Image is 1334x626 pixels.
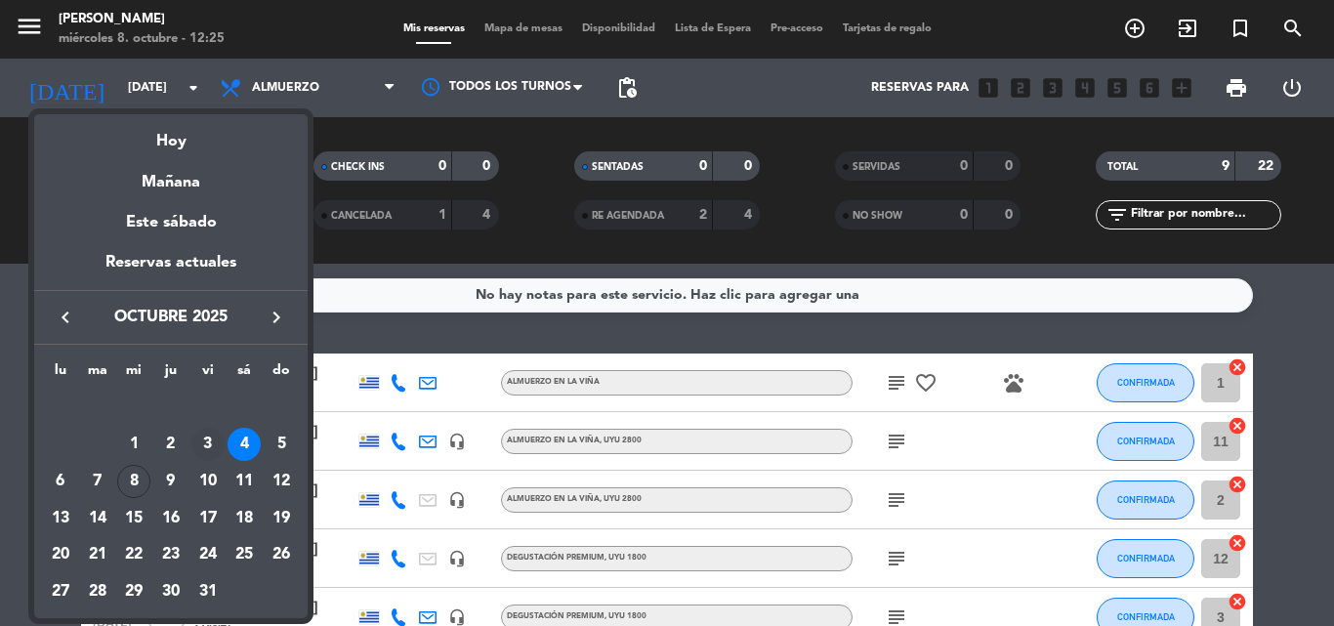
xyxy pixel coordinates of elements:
td: 4 de octubre de 2025 [227,427,264,464]
i: keyboard_arrow_left [54,306,77,329]
td: 7 de octubre de 2025 [79,463,116,500]
td: 17 de octubre de 2025 [189,500,227,537]
td: 26 de octubre de 2025 [263,537,300,574]
td: 19 de octubre de 2025 [263,500,300,537]
td: 29 de octubre de 2025 [115,573,152,610]
td: 31 de octubre de 2025 [189,573,227,610]
td: 30 de octubre de 2025 [152,573,189,610]
td: 9 de octubre de 2025 [152,463,189,500]
div: 16 [154,502,188,535]
td: 3 de octubre de 2025 [189,427,227,464]
td: 23 de octubre de 2025 [152,537,189,574]
td: 5 de octubre de 2025 [263,427,300,464]
div: 22 [117,538,150,571]
th: viernes [189,359,227,390]
td: 16 de octubre de 2025 [152,500,189,537]
div: 25 [228,538,261,571]
div: 21 [81,538,114,571]
div: 1 [117,428,150,461]
div: 30 [154,575,188,608]
div: 26 [265,538,298,571]
div: 7 [81,465,114,498]
td: 21 de octubre de 2025 [79,537,116,574]
td: 14 de octubre de 2025 [79,500,116,537]
div: 8 [117,465,150,498]
div: 31 [191,575,225,608]
th: miércoles [115,359,152,390]
td: 18 de octubre de 2025 [227,500,264,537]
div: 10 [191,465,225,498]
td: OCT. [42,390,300,427]
td: 8 de octubre de 2025 [115,463,152,500]
th: martes [79,359,116,390]
div: 6 [44,465,77,498]
div: 3 [191,428,225,461]
div: Reservas actuales [34,250,308,290]
div: Este sábado [34,195,308,250]
td: 27 de octubre de 2025 [42,573,79,610]
div: 14 [81,502,114,535]
div: 12 [265,465,298,498]
td: 15 de octubre de 2025 [115,500,152,537]
th: sábado [227,359,264,390]
div: 28 [81,575,114,608]
th: jueves [152,359,189,390]
td: 25 de octubre de 2025 [227,537,264,574]
div: 20 [44,538,77,571]
i: keyboard_arrow_right [265,306,288,329]
div: 27 [44,575,77,608]
div: 29 [117,575,150,608]
th: domingo [263,359,300,390]
span: octubre 2025 [83,305,259,330]
div: 11 [228,465,261,498]
div: 24 [191,538,225,571]
div: 17 [191,502,225,535]
td: 12 de octubre de 2025 [263,463,300,500]
div: 18 [228,502,261,535]
div: 9 [154,465,188,498]
td: 20 de octubre de 2025 [42,537,79,574]
td: 10 de octubre de 2025 [189,463,227,500]
div: 23 [154,538,188,571]
td: 6 de octubre de 2025 [42,463,79,500]
td: 13 de octubre de 2025 [42,500,79,537]
th: lunes [42,359,79,390]
div: Hoy [34,114,308,154]
td: 24 de octubre de 2025 [189,537,227,574]
div: 15 [117,502,150,535]
div: Mañana [34,155,308,195]
td: 2 de octubre de 2025 [152,427,189,464]
td: 22 de octubre de 2025 [115,537,152,574]
td: 11 de octubre de 2025 [227,463,264,500]
div: 2 [154,428,188,461]
div: 4 [228,428,261,461]
td: 1 de octubre de 2025 [115,427,152,464]
div: 19 [265,502,298,535]
button: keyboard_arrow_right [259,305,294,330]
button: keyboard_arrow_left [48,305,83,330]
div: 5 [265,428,298,461]
td: 28 de octubre de 2025 [79,573,116,610]
div: 13 [44,502,77,535]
